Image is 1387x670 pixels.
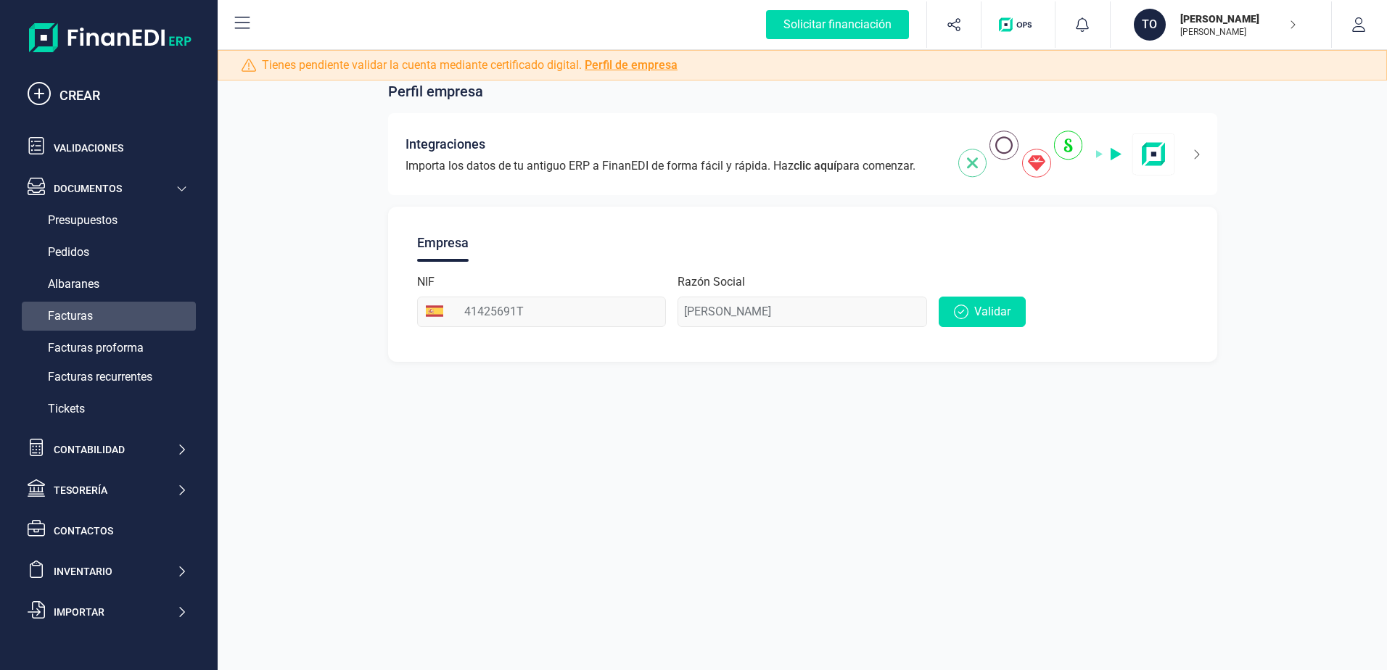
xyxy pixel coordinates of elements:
label: Razón Social [678,273,745,291]
span: Perfil empresa [388,81,483,102]
span: Integraciones [406,134,485,154]
div: Solicitar financiación [766,10,909,39]
span: Importa los datos de tu antiguo ERP a FinanEDI de forma fácil y rápida. Haz para comenzar. [406,157,915,175]
span: Facturas proforma [48,339,144,357]
span: Validar [974,303,1011,320]
span: Presupuestos [48,212,118,229]
img: integrations-img [958,131,1175,178]
img: Logo Finanedi [29,23,192,52]
span: Facturas recurrentes [48,368,152,386]
div: Contactos [54,524,187,538]
p: [PERSON_NAME] [1180,26,1296,38]
label: NIF [417,273,435,291]
button: TO[PERSON_NAME][PERSON_NAME] [1128,1,1314,48]
p: [PERSON_NAME] [1180,12,1296,26]
div: Tesorería [54,483,176,497]
div: Importar [54,605,176,619]
span: Facturas [48,307,93,325]
button: Solicitar financiación [749,1,926,48]
div: Validaciones [54,141,187,155]
div: TO [1134,9,1166,41]
span: Tienes pendiente validar la cuenta mediante certificado digital. [262,57,678,74]
span: Pedidos [48,244,89,261]
div: Documentos [54,181,176,196]
button: Logo de OPS [990,1,1046,48]
div: Empresa [417,224,469,262]
span: clic aquí [794,159,836,173]
a: Perfil de empresa [585,58,678,72]
span: Albaranes [48,276,99,293]
div: Inventario [54,564,176,579]
div: Contabilidad [54,442,176,457]
img: Logo de OPS [999,17,1037,32]
button: Validar [939,297,1026,327]
div: CREAR [59,86,187,106]
span: Tickets [48,400,85,418]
